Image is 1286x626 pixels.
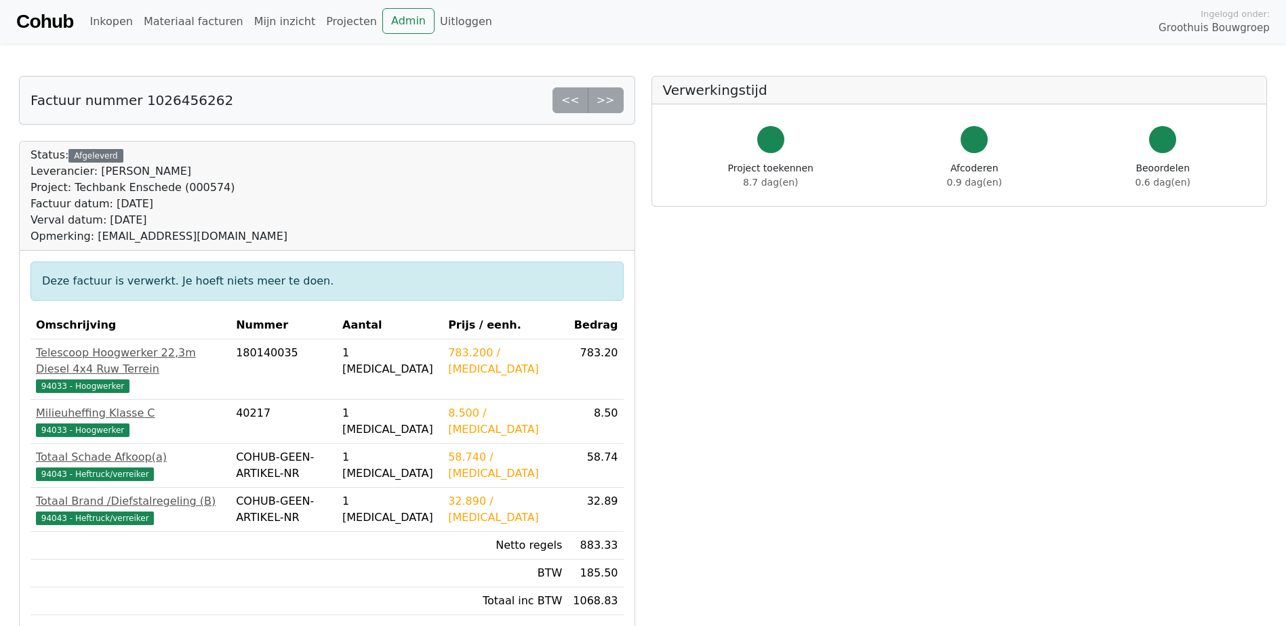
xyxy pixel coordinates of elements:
[443,532,567,560] td: Netto regels
[36,423,129,437] span: 94033 - Hoogwerker
[249,8,321,35] a: Mijn inzicht
[321,8,382,35] a: Projecten
[31,92,233,108] h5: Factuur nummer 1026456262
[448,405,562,438] div: 8.500 / [MEDICAL_DATA]
[443,312,567,339] th: Prijs / eenh.
[435,8,498,35] a: Uitloggen
[230,400,337,444] td: 40217
[567,560,623,587] td: 185.50
[567,488,623,532] td: 32.89
[36,449,225,482] a: Totaal Schade Afkoop(a)94043 - Heftruck/verreiker
[342,405,437,438] div: 1 [MEDICAL_DATA]
[230,444,337,488] td: COHUB-GEEN-ARTIKEL-NR
[947,161,1002,190] div: Afcoderen
[36,449,225,465] div: Totaal Schade Afkoop(a)
[31,262,624,301] div: Deze factuur is verwerkt. Je hoeft niets meer te doen.
[443,587,567,615] td: Totaal inc BTW
[567,339,623,400] td: 783.20
[68,149,123,163] div: Afgeleverd
[31,180,287,196] div: Project: Techbank Enschede (000574)
[382,8,435,34] a: Admin
[342,345,437,377] div: 1 [MEDICAL_DATA]
[728,161,813,190] div: Project toekennen
[567,312,623,339] th: Bedrag
[16,5,73,38] a: Cohub
[36,405,225,421] div: Milieuheffing Klasse C
[337,312,443,339] th: Aantal
[448,493,562,526] div: 32.890 / [MEDICAL_DATA]
[443,560,567,587] td: BTW
[31,312,230,339] th: Omschrijving
[31,147,287,245] div: Status:
[230,488,337,532] td: COHUB-GEEN-ARTIKEL-NR
[36,512,154,525] span: 94043 - Heftruck/verreiker
[36,493,225,509] div: Totaal Brand /Diefstalregeling (B)
[448,345,562,377] div: 783.200 / [MEDICAL_DATA]
[1201,7,1270,20] span: Ingelogd onder:
[36,405,225,438] a: Milieuheffing Klasse C94033 - Hoogwerker
[1136,161,1190,190] div: Beoordelen
[342,493,437,526] div: 1 [MEDICAL_DATA]
[84,8,138,35] a: Inkopen
[567,400,623,444] td: 8.50
[36,345,225,377] div: Telescoop Hoogwerker 22,3m Diesel 4x4 Ruw Terrein
[663,82,1256,98] h5: Verwerkingstijd
[31,196,287,212] div: Factuur datum: [DATE]
[31,163,287,180] div: Leverancier: [PERSON_NAME]
[36,493,225,526] a: Totaal Brand /Diefstalregeling (B)94043 - Heftruck/verreiker
[1136,177,1190,188] span: 0.6 dag(en)
[947,177,1002,188] span: 0.9 dag(en)
[36,345,225,394] a: Telescoop Hoogwerker 22,3m Diesel 4x4 Ruw Terrein94033 - Hoogwerker
[230,339,337,400] td: 180140035
[448,449,562,482] div: 58.740 / [MEDICAL_DATA]
[31,228,287,245] div: Opmerking: [EMAIL_ADDRESS][DOMAIN_NAME]
[31,212,287,228] div: Verval datum: [DATE]
[1159,20,1270,36] span: Groothuis Bouwgroep
[567,444,623,488] td: 58.74
[342,449,437,482] div: 1 [MEDICAL_DATA]
[36,379,129,393] span: 94033 - Hoogwerker
[567,587,623,615] td: 1068.83
[138,8,249,35] a: Materiaal facturen
[230,312,337,339] th: Nummer
[743,177,798,188] span: 8.7 dag(en)
[36,467,154,481] span: 94043 - Heftruck/verreiker
[567,532,623,560] td: 883.33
